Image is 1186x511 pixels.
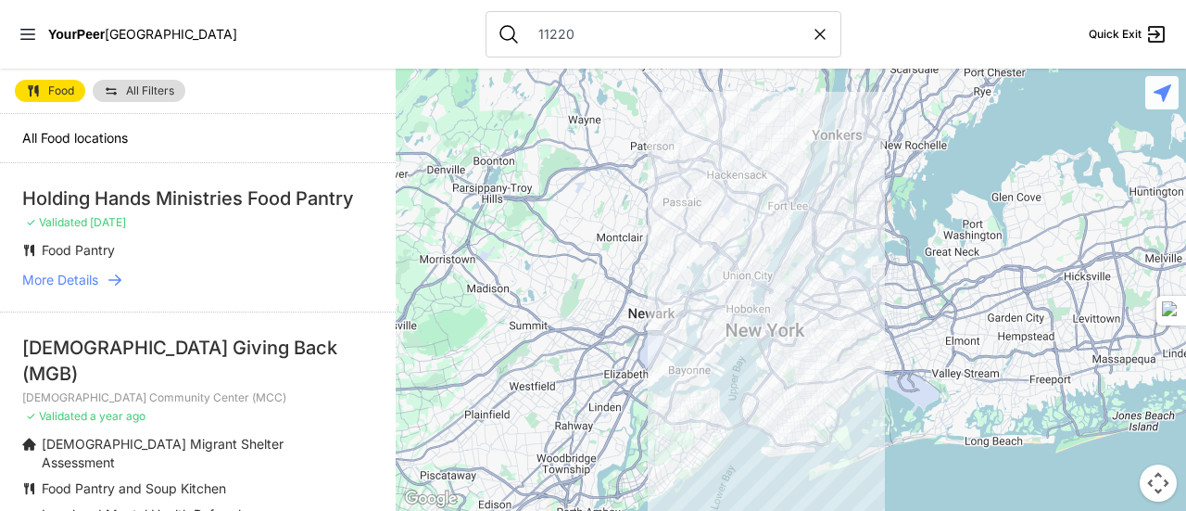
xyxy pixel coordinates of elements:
a: More Details [22,271,373,289]
span: All Filters [126,85,174,96]
span: [DATE] [90,215,126,229]
a: All Filters [93,80,185,102]
span: All Food locations [22,130,128,146]
a: Quick Exit [1089,23,1167,45]
div: [DEMOGRAPHIC_DATA] Giving Back (MGB) [22,335,373,387]
div: Holding Hands Ministries Food Pantry [22,185,373,211]
a: YourPeer[GEOGRAPHIC_DATA] [48,29,237,40]
span: a year ago [90,409,145,423]
span: [GEOGRAPHIC_DATA] [105,26,237,42]
button: Map camera controls [1140,465,1177,502]
span: Food [48,85,74,96]
span: Food Pantry and Soup Kitchen [42,480,226,496]
a: Food [15,80,85,102]
a: Open this area in Google Maps (opens a new window) [400,487,461,511]
span: YourPeer [48,27,105,42]
span: [DEMOGRAPHIC_DATA] Migrant Shelter Assessment [42,436,284,470]
img: Google [400,487,461,511]
span: More Details [22,271,98,289]
span: Quick Exit [1089,27,1142,42]
span: Food Pantry [42,242,115,258]
p: [DEMOGRAPHIC_DATA] Community Center (MCC) [22,390,373,405]
input: Search [527,25,811,44]
span: ✓ Validated [26,215,87,229]
span: ✓ Validated [26,409,87,423]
